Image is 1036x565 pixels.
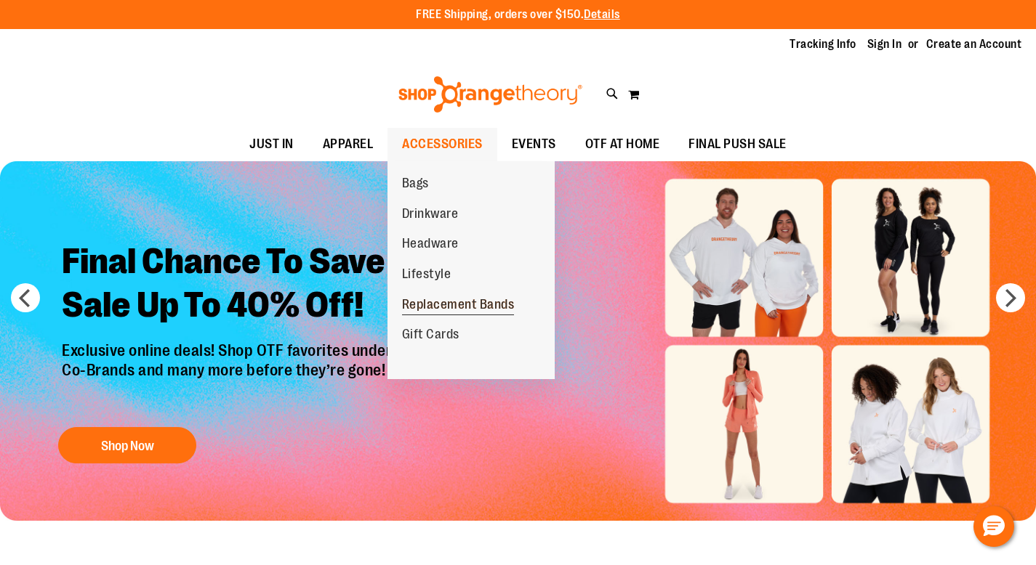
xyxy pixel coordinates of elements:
a: Sign In [867,36,902,52]
span: Lifestyle [402,267,451,285]
button: Shop Now [58,427,196,463]
span: Gift Cards [402,327,459,345]
span: OTF AT HOME [585,128,660,160]
a: Replacement Bands [388,290,529,320]
span: EVENTS [512,128,556,160]
button: Hello, have a question? Let’s chat. [973,506,1014,547]
span: Replacement Bands [402,297,515,315]
a: FINAL PUSH SALE [674,128,801,161]
a: OTF AT HOME [571,128,675,161]
button: next [996,283,1025,312]
a: Final Chance To Save -Sale Up To 40% Off! Exclusive online deals! Shop OTF favorites under $10, $... [51,229,507,471]
span: ACCESSORIES [402,128,483,160]
button: prev [11,283,40,312]
a: APPAREL [308,128,388,161]
a: Details [584,8,620,21]
a: ACCESSORIES [388,128,497,161]
a: EVENTS [497,128,571,161]
span: APPAREL [323,128,374,160]
a: Gift Cards [388,320,474,350]
p: FREE Shipping, orders over $150. [416,7,620,23]
ul: ACCESSORIES [388,161,555,379]
img: Shop Orangetheory [396,76,585,113]
a: JUST IN [235,128,308,161]
span: JUST IN [249,128,294,160]
span: Headware [402,236,459,254]
p: Exclusive online deals! Shop OTF favorites under $10, $20, $50, Co-Brands and many more before th... [51,341,507,412]
a: Lifestyle [388,259,466,290]
span: FINAL PUSH SALE [688,128,787,160]
h2: Final Chance To Save - Sale Up To 40% Off! [51,229,507,341]
a: Drinkware [388,199,473,229]
a: Bags [388,168,443,199]
a: Create an Account [926,36,1022,52]
span: Bags [402,176,429,194]
a: Headware [388,229,473,259]
span: Drinkware [402,206,459,224]
a: Tracking Info [790,36,856,52]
